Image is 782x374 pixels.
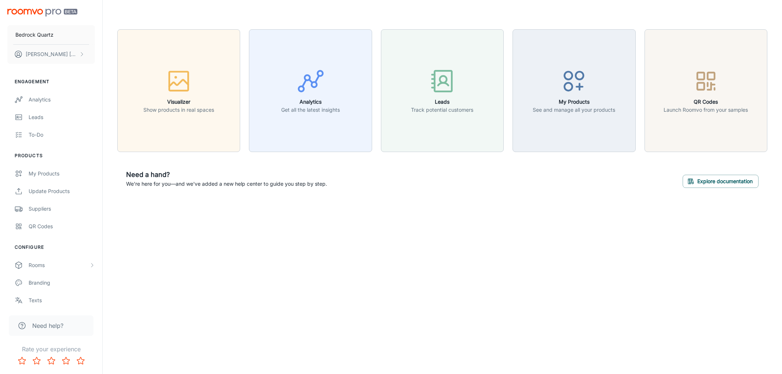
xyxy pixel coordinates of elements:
[7,45,95,64] button: [PERSON_NAME] [PERSON_NAME]
[26,50,77,58] p: [PERSON_NAME] [PERSON_NAME]
[683,175,759,188] button: Explore documentation
[249,86,372,94] a: AnalyticsGet all the latest insights
[29,170,95,178] div: My Products
[664,106,748,114] p: Launch Roomvo from your samples
[15,31,54,39] p: Bedrock Quartz
[664,98,748,106] h6: QR Codes
[513,86,635,94] a: My ProductsSee and manage all your products
[683,177,759,185] a: Explore documentation
[381,29,504,152] button: LeadsTrack potential customers
[117,29,240,152] button: VisualizerShow products in real spaces
[7,9,77,16] img: Roomvo PRO Beta
[249,29,372,152] button: AnalyticsGet all the latest insights
[281,98,340,106] h6: Analytics
[143,98,214,106] h6: Visualizer
[381,86,504,94] a: LeadsTrack potential customers
[7,25,95,44] button: Bedrock Quartz
[29,205,95,213] div: Suppliers
[29,222,95,230] div: QR Codes
[29,131,95,139] div: To-do
[126,170,327,180] h6: Need a hand?
[281,106,340,114] p: Get all the latest insights
[533,106,615,114] p: See and manage all your products
[29,96,95,104] div: Analytics
[645,29,767,152] button: QR CodesLaunch Roomvo from your samples
[513,29,635,152] button: My ProductsSee and manage all your products
[645,86,767,94] a: QR CodesLaunch Roomvo from your samples
[143,106,214,114] p: Show products in real spaces
[411,98,473,106] h6: Leads
[29,113,95,121] div: Leads
[29,187,95,195] div: Update Products
[533,98,615,106] h6: My Products
[411,106,473,114] p: Track potential customers
[126,180,327,188] p: We're here for you—and we've added a new help center to guide you step by step.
